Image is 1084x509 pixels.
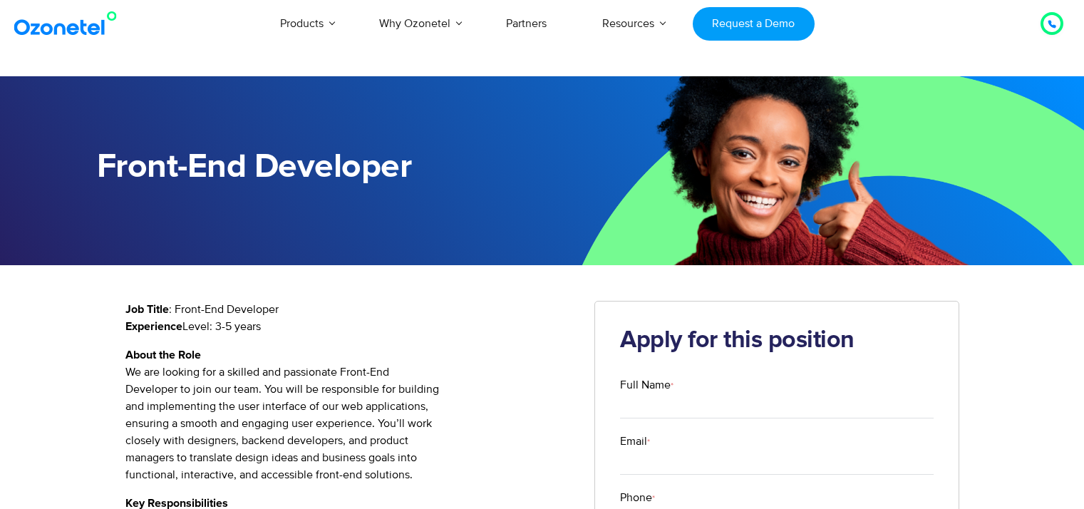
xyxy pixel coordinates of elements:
strong: Key Responsibilities [125,498,228,509]
h2: Apply for this position [620,327,934,355]
p: We are looking for a skilled and passionate Front-End Developer to join our team. You will be res... [125,346,574,483]
strong: Experience [125,321,182,332]
a: Request a Demo [693,7,815,41]
label: Email [620,433,934,450]
label: Phone [620,489,934,506]
strong: Job Title [125,304,169,315]
h1: Front-End Developer [97,148,542,187]
strong: About the Role [125,349,201,361]
p: : Front-End Developer Level: 3-5 years [125,301,574,335]
label: Full Name [620,376,934,394]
